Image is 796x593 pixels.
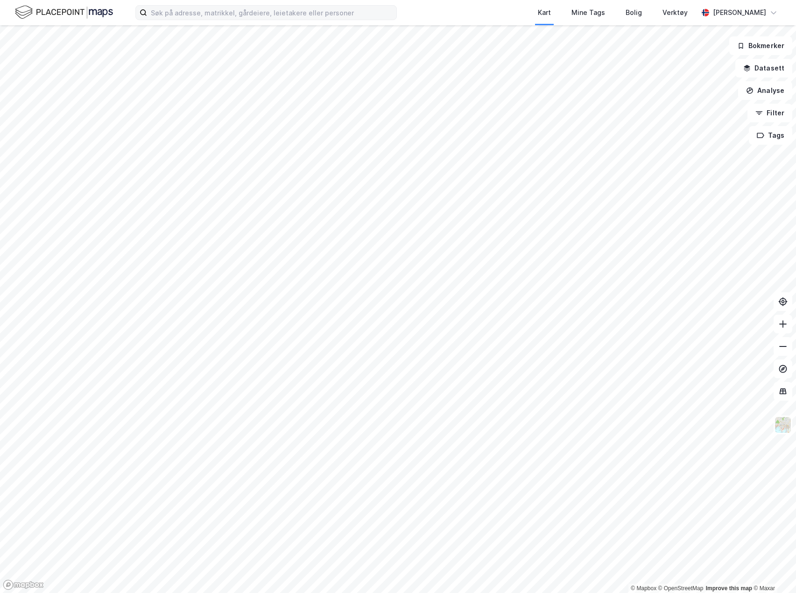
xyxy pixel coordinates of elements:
[538,7,551,18] div: Kart
[571,7,605,18] div: Mine Tags
[749,548,796,593] div: Kontrollprogram for chat
[713,7,766,18] div: [PERSON_NAME]
[626,7,642,18] div: Bolig
[147,6,396,20] input: Søk på adresse, matrikkel, gårdeiere, leietakere eller personer
[662,7,688,18] div: Verktøy
[15,4,113,21] img: logo.f888ab2527a4732fd821a326f86c7f29.svg
[749,548,796,593] iframe: Chat Widget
